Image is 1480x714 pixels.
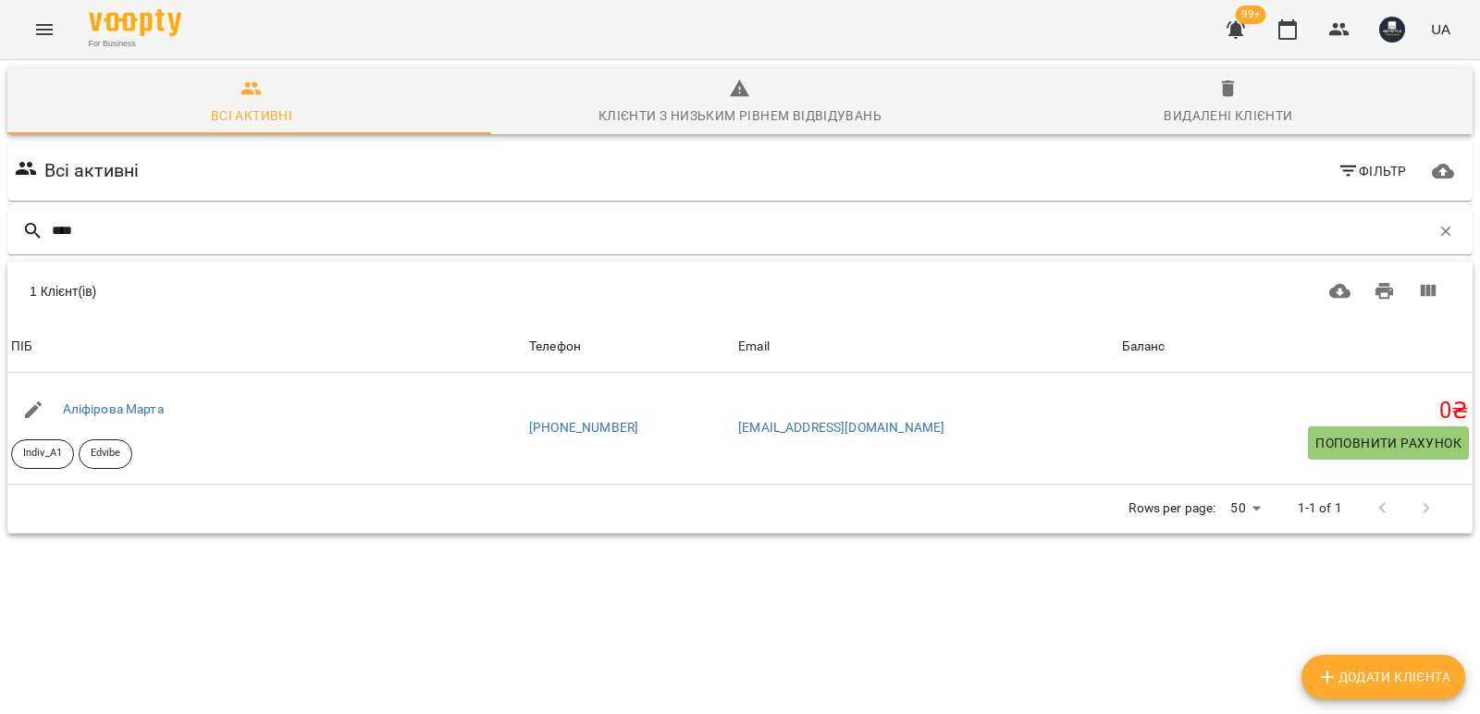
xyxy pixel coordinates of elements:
[738,420,944,435] a: [EMAIL_ADDRESS][DOMAIN_NAME]
[529,336,731,358] span: Телефон
[23,446,62,462] p: Indiv_A1
[1164,105,1292,127] div: Видалені клієнти
[1431,19,1450,39] span: UA
[1122,397,1469,425] h5: 0 ₴
[1316,666,1450,688] span: Додати клієнта
[1298,499,1342,518] p: 1-1 of 1
[11,336,522,358] span: ПІБ
[63,401,164,416] a: Аліфірова Марта
[529,420,638,435] a: [PHONE_NUMBER]
[11,336,32,358] div: Sort
[1122,336,1165,358] div: Баланс
[738,336,770,358] div: Email
[529,336,581,358] div: Sort
[1424,12,1458,46] button: UA
[89,9,181,36] img: Voopty Logo
[7,262,1473,321] div: Table Toolbar
[598,105,882,127] div: Клієнти з низьким рівнем відвідувань
[1122,336,1165,358] div: Sort
[1363,269,1407,314] button: Друк
[1318,269,1363,314] button: Завантажити CSV
[529,336,581,358] div: Телефон
[1379,17,1405,43] img: e7cd9ba82654fddca2813040462380a1.JPG
[1122,336,1469,358] span: Баланс
[1301,655,1465,699] button: Додати клієнта
[211,105,292,127] div: Всі активні
[1308,426,1469,460] button: Поповнити рахунок
[738,336,770,358] div: Sort
[79,439,133,469] div: Edvibe
[1330,154,1414,188] button: Фільтр
[1406,269,1450,314] button: Вигляд колонок
[89,38,181,50] span: For Business
[1128,499,1215,518] p: Rows per page:
[1236,6,1266,24] span: 99+
[44,156,140,185] h6: Всі активні
[1315,432,1461,454] span: Поповнити рахунок
[91,446,121,462] p: Edvibe
[1223,495,1267,522] div: 50
[738,336,1115,358] span: Email
[22,7,67,52] button: Menu
[30,282,708,301] div: 1 Клієнт(ів)
[11,439,74,469] div: Indiv_A1
[1338,160,1407,182] span: Фільтр
[11,336,32,358] div: ПІБ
